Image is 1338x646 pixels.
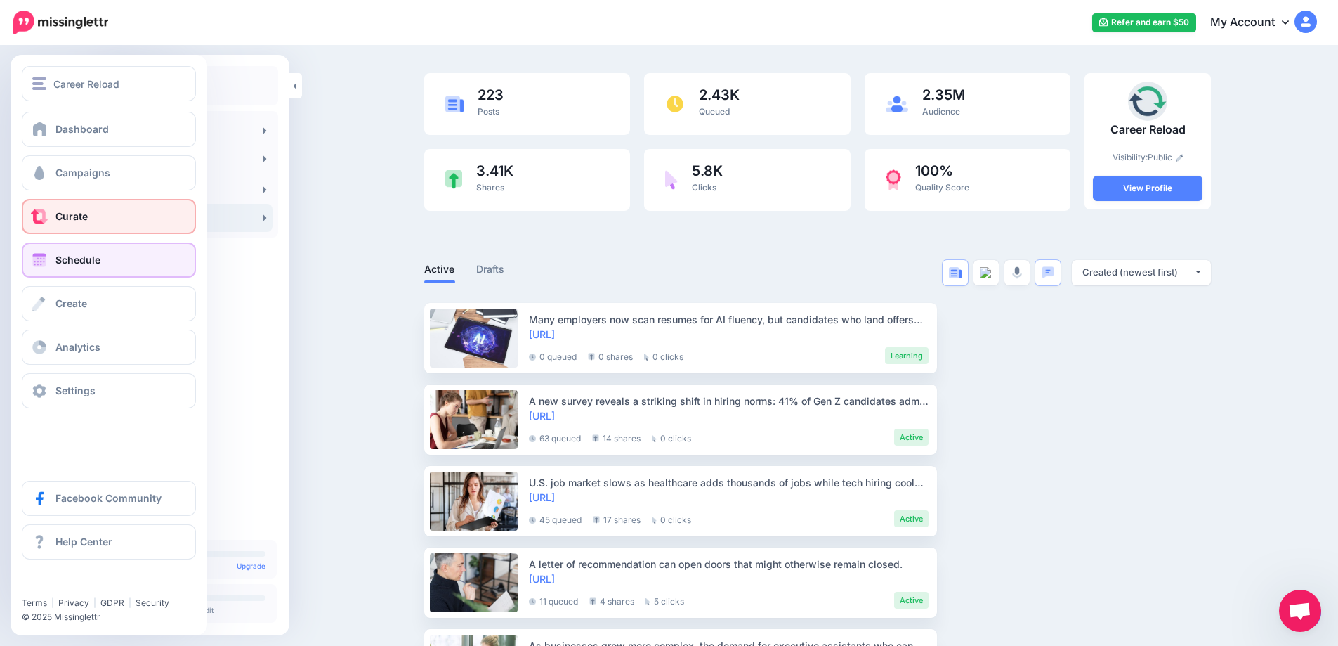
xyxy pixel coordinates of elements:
img: share-green.png [445,170,462,189]
a: Curate [22,199,196,234]
a: Active [424,261,455,278]
span: Audience [922,106,960,117]
span: Facebook Community [55,492,162,504]
span: | [93,597,96,608]
img: chat-square-blue.png [1042,266,1054,278]
img: share-grey.png [588,353,595,361]
img: users-blue.png [886,96,908,112]
div: Many employers now scan resumes for AI fluency, but candidates who land offers are the ones who s... [529,312,929,327]
iframe: Twitter Follow Button [22,577,129,591]
a: Terms [22,597,47,608]
img: video--grey.png [980,267,992,278]
span: 100% [915,164,969,178]
li: 45 queued [529,510,582,527]
a: [URL] [529,491,555,503]
span: Schedule [55,254,100,266]
li: 11 queued [529,592,578,609]
span: 3.41K [476,164,513,178]
img: clock.png [665,94,685,114]
div: Open chat [1279,590,1321,632]
li: 0 clicks [652,429,691,446]
img: clock-grey-darker.png [529,435,536,442]
li: Active [894,429,929,446]
img: GPXZ3UKHIER4D7WP5ADK8KRX0F3PSPKU_thumb.jpg [1128,82,1167,121]
li: 5 clicks [645,592,684,609]
div: A letter of recommendation can open doors that might otherwise remain closed. [529,557,929,571]
span: Dashboard [55,123,109,135]
span: | [51,597,54,608]
li: 0 shares [588,347,633,364]
span: Help Center [55,536,112,548]
li: 0 queued [529,347,577,364]
img: pointer-grey.png [652,435,657,442]
span: Shares [476,182,504,193]
span: 2.43K [699,88,740,102]
img: share-grey.png [589,597,596,605]
p: Visibility: [1093,150,1202,164]
img: prize-red.png [886,169,901,190]
li: Active [894,510,929,527]
span: Career Reload [53,76,119,92]
li: Active [894,592,929,609]
img: share-grey.png [592,434,599,442]
a: Refer and earn $50 [1092,13,1196,32]
img: article-blue.png [949,267,962,278]
span: Create [55,297,87,309]
img: clock-grey-darker.png [529,517,536,524]
li: 17 shares [593,510,641,527]
span: Clicks [692,182,716,193]
div: Created (newest first) [1082,266,1194,279]
img: menu.png [32,77,46,90]
img: pointer-grey.png [645,598,650,605]
a: Dashboard [22,112,196,147]
a: Public [1148,152,1183,162]
span: Curate [55,210,88,222]
a: Create [22,286,196,321]
img: pointer-purple.png [665,170,678,190]
a: GDPR [100,597,124,608]
a: Help Center [22,524,196,560]
a: My Account [1196,6,1317,40]
div: A new survey reveals a striking shift in hiring norms: 41% of Gen Z candidates admit to ghosting ... [529,394,929,408]
img: clock-grey-darker.png [529,354,536,361]
button: Career Reload [22,66,196,101]
li: 14 shares [592,429,641,446]
li: 63 queued [529,429,581,446]
li: 4 shares [589,592,634,609]
p: Career Reload [1093,121,1202,139]
a: Settings [22,373,196,408]
img: Missinglettr [13,11,108,34]
li: 0 clicks [644,347,683,364]
img: microphone-grey.png [1012,266,1022,279]
a: Schedule [22,243,196,278]
li: Learning [885,347,929,364]
span: Queued [699,106,730,117]
img: clock-grey-darker.png [529,598,536,605]
span: Posts [478,106,499,117]
span: 5.8K [692,164,723,178]
img: pointer-grey.png [652,517,657,524]
span: 223 [478,88,504,102]
a: Privacy [58,597,89,608]
li: 0 clicks [652,510,691,527]
img: share-grey.png [593,516,600,524]
span: Settings [55,385,96,396]
div: U.S. job market slows as healthcare adds thousands of jobs while tech hiring cools. See why healt... [529,475,929,490]
a: Security [136,597,169,608]
a: [URL] [529,410,555,422]
a: [URL] [529,328,555,340]
li: © 2025 Missinglettr [22,610,204,624]
a: Drafts [476,261,505,278]
span: Analytics [55,341,100,353]
span: Quality Score [915,182,969,193]
img: article-blue.png [445,96,464,112]
a: [URL] [529,573,555,585]
a: Facebook Community [22,481,196,516]
a: View Profile [1093,176,1202,201]
img: pencil.png [1176,154,1183,162]
a: Campaigns [22,155,196,190]
span: 2.35M [922,88,965,102]
span: Campaigns [55,167,110,179]
button: Created (newest first) [1072,260,1211,285]
a: Analytics [22,330,196,365]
